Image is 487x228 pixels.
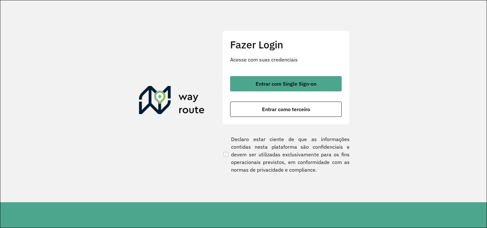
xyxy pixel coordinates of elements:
[262,107,310,112] span: Entrar como terceiro
[222,135,350,174] label: Declaro estar ciente de que as informações contidas nesta plataforma são confidenciais e devem se...
[139,86,205,117] img: Roteirizador AmbevTech
[230,56,342,63] p: Acesse com suas credenciais
[256,81,316,86] span: Entrar com Single Sign-on
[230,76,342,91] button: button
[230,102,342,117] button: button
[230,39,342,51] h2: Fazer Login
